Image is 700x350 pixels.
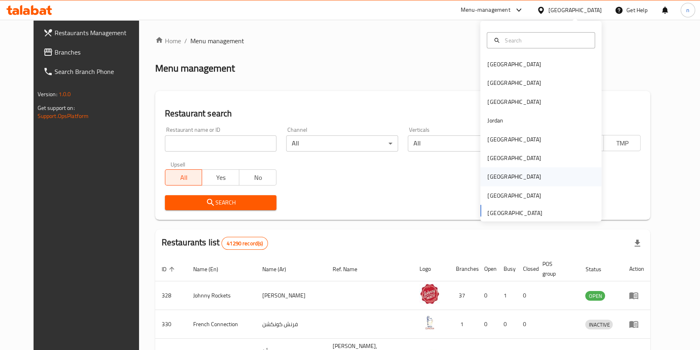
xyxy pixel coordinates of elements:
span: Version: [38,89,57,99]
td: 0 [497,310,517,339]
button: All [165,169,202,186]
th: Closed [517,257,536,281]
input: Search [502,36,590,45]
span: 1.0.0 [59,89,71,99]
span: OPEN [585,291,605,301]
a: Restaurants Management [37,23,150,42]
h2: Restaurants list [162,236,268,250]
div: [GEOGRAPHIC_DATA] [487,60,541,69]
button: No [239,169,276,186]
span: Search Branch Phone [55,67,144,76]
a: Branches [37,42,150,62]
div: [GEOGRAPHIC_DATA] [487,191,541,200]
span: INACTIVE [585,320,613,329]
h2: Menu management [155,62,235,75]
div: Total records count [221,237,268,250]
span: n [686,6,689,15]
div: Menu [629,319,644,329]
td: 0 [517,281,536,310]
a: Home [155,36,181,46]
span: All [169,172,199,183]
th: Busy [497,257,517,281]
td: [PERSON_NAME] [256,281,326,310]
span: Name (En) [193,264,229,274]
td: French Connection [187,310,256,339]
th: Branches [449,257,478,281]
td: 1 [497,281,517,310]
th: Open [478,257,497,281]
span: Search [171,198,270,208]
span: Status [585,264,611,274]
a: Search Branch Phone [37,62,150,81]
div: All [408,135,519,152]
span: Restaurants Management [55,28,144,38]
div: All [286,135,398,152]
div: Export file [628,234,647,253]
span: No [242,172,273,183]
span: Name (Ar) [262,264,297,274]
div: [GEOGRAPHIC_DATA] [487,78,541,87]
div: [GEOGRAPHIC_DATA] [487,172,541,181]
td: فرنش كونكشن [256,310,326,339]
div: [GEOGRAPHIC_DATA] [487,135,541,143]
span: Ref. Name [333,264,368,274]
img: French Connection [420,312,440,333]
button: TMP [603,135,641,151]
div: Menu-management [461,5,510,15]
td: 0 [517,310,536,339]
div: [GEOGRAPHIC_DATA] [548,6,602,15]
label: Upsell [171,161,186,167]
h2: Restaurant search [165,108,641,120]
button: Yes [202,169,239,186]
div: Jordan [487,116,503,125]
div: [GEOGRAPHIC_DATA] [487,154,541,162]
td: 328 [155,281,187,310]
li: / [184,36,187,46]
span: POS group [542,259,569,278]
img: Johnny Rockets [420,284,440,304]
div: Menu [629,291,644,300]
span: 41290 record(s) [222,240,268,247]
td: 0 [478,310,497,339]
a: Support.OpsPlatform [38,111,89,121]
span: Branches [55,47,144,57]
span: Get support on: [38,103,75,113]
td: 1 [449,310,478,339]
div: [GEOGRAPHIC_DATA] [487,97,541,106]
th: Logo [413,257,449,281]
span: TMP [607,137,638,149]
span: Menu management [190,36,244,46]
td: 0 [478,281,497,310]
td: Johnny Rockets [187,281,256,310]
button: Search [165,195,276,210]
nav: breadcrumb [155,36,651,46]
input: Search for restaurant name or ID.. [165,135,276,152]
span: ID [162,264,177,274]
td: 330 [155,310,187,339]
span: Yes [205,172,236,183]
td: 37 [449,281,478,310]
th: Action [622,257,650,281]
